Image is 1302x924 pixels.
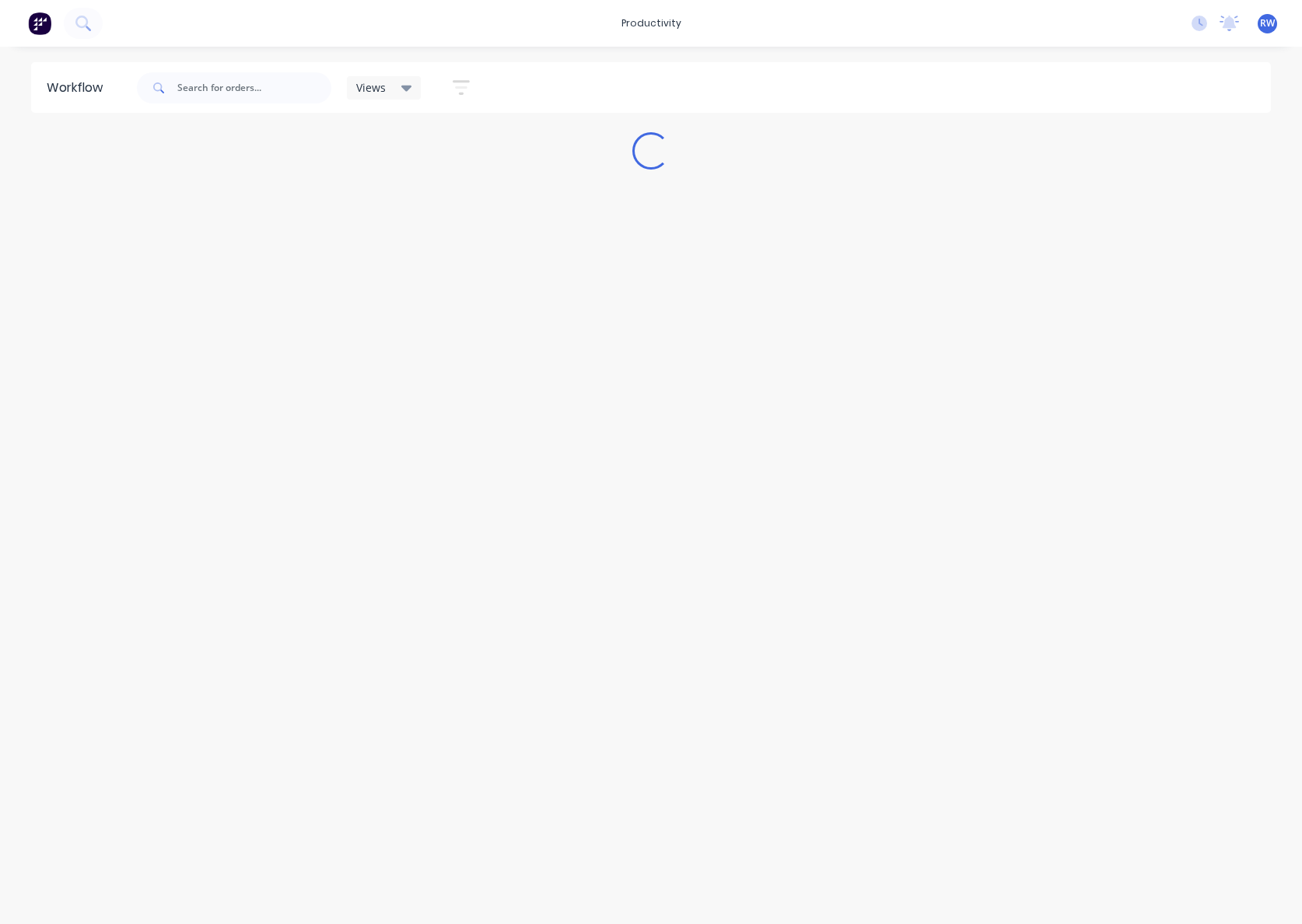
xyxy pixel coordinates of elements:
span: Views [356,79,386,96]
div: Workflow [47,79,110,97]
span: RW [1260,16,1275,30]
div: productivity [614,12,689,35]
input: Search for orders... [177,72,331,103]
img: Factory [28,12,51,35]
